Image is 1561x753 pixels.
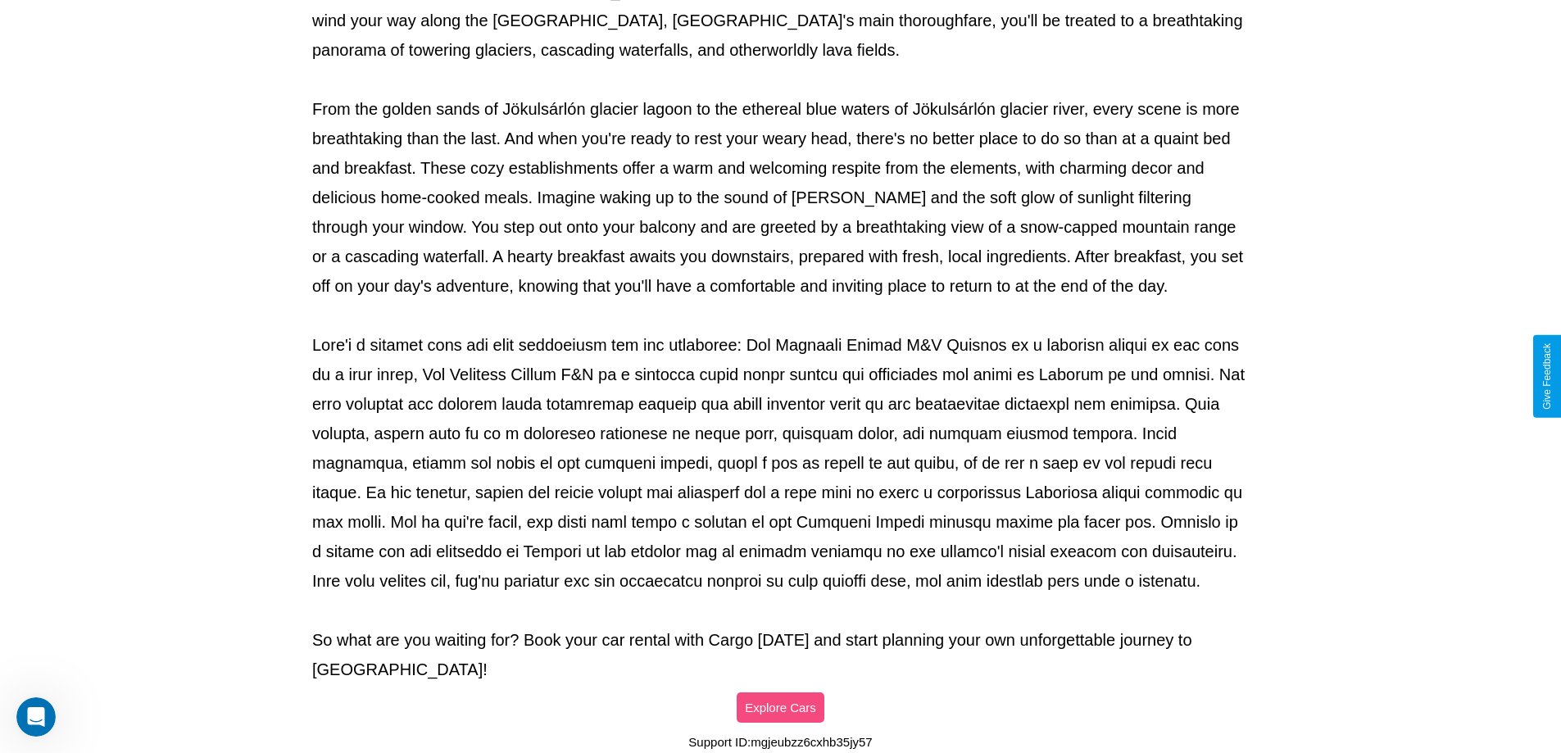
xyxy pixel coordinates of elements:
[688,731,872,753] p: Support ID: mgjeubzz6cxhb35jy57
[1541,343,1553,410] div: Give Feedback
[737,692,824,723] button: Explore Cars
[16,697,56,737] iframe: Intercom live chat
